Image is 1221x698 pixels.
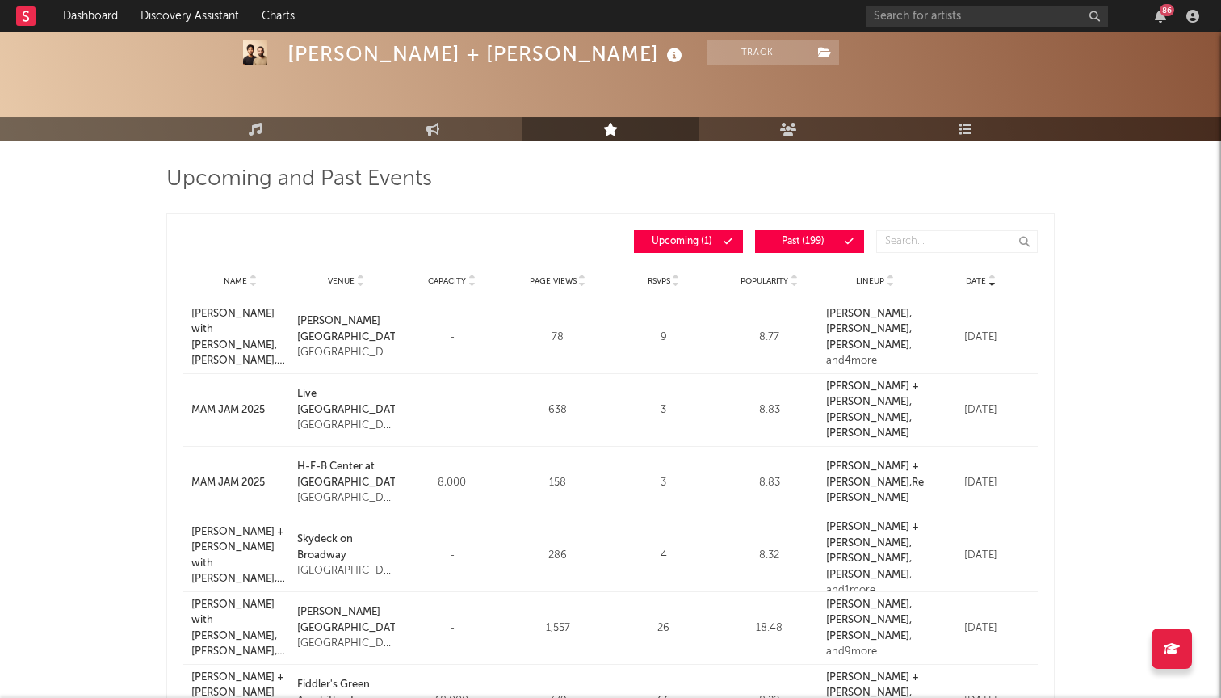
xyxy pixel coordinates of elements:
[287,40,686,67] div: [PERSON_NAME] + [PERSON_NAME]
[428,276,466,286] span: Capacity
[297,386,395,418] a: Live [GEOGRAPHIC_DATA]
[932,548,1030,564] div: [DATE]
[826,597,924,660] div: , and 9 more
[224,276,247,286] span: Name
[826,461,919,488] a: [PERSON_NAME] + [PERSON_NAME],
[720,620,818,637] div: 18.48
[509,402,606,418] div: 638
[297,490,395,507] div: [GEOGRAPHIC_DATA], [GEOGRAPHIC_DATA], [GEOGRAPHIC_DATA]
[720,330,818,346] div: 8.77
[912,477,959,488] strong: Redferrin ,
[403,620,501,637] div: -
[966,276,986,286] span: Date
[932,330,1030,346] div: [DATE]
[826,381,919,408] strong: [PERSON_NAME] + [PERSON_NAME] ,
[912,477,959,488] a: Redferrin,
[826,631,909,641] a: [PERSON_NAME]
[403,402,501,418] div: -
[826,553,912,564] a: [PERSON_NAME],
[826,381,919,408] a: [PERSON_NAME] + [PERSON_NAME],
[509,620,606,637] div: 1,557
[297,418,395,434] div: [GEOGRAPHIC_DATA], [GEOGRAPHIC_DATA], [GEOGRAPHIC_DATA]
[615,620,712,637] div: 26
[826,599,912,610] a: [PERSON_NAME],
[826,413,912,423] a: [PERSON_NAME],
[826,428,909,439] a: [PERSON_NAME]
[403,475,501,491] div: 8,000
[191,402,289,418] a: MAM JAM 2025
[297,604,395,636] a: [PERSON_NAME][GEOGRAPHIC_DATA]
[826,615,912,625] strong: [PERSON_NAME] ,
[826,553,912,564] strong: [PERSON_NAME] ,
[530,276,577,286] span: Page Views
[191,306,289,369] a: [PERSON_NAME] with [PERSON_NAME], [PERSON_NAME], [PERSON_NAME], and 3 more… at [PERSON_NAME][GEOG...
[766,237,840,246] span: Past ( 199 )
[876,230,1038,253] input: Search...
[720,548,818,564] div: 8.32
[191,597,289,660] a: [PERSON_NAME] with [PERSON_NAME], [PERSON_NAME], [PERSON_NAME], and 8 more… at [PERSON_NAME][GEOG...
[509,330,606,346] div: 78
[755,230,864,253] button: Past(199)
[1160,4,1174,16] div: 86
[826,309,912,319] a: [PERSON_NAME],
[826,615,912,625] a: [PERSON_NAME],
[856,276,884,286] span: Lineup
[826,324,912,334] strong: [PERSON_NAME] ,
[707,40,808,65] button: Track
[191,475,289,491] a: MAM JAM 2025
[648,276,670,286] span: RSVPs
[615,330,712,346] div: 9
[297,345,395,361] div: [GEOGRAPHIC_DATA], [GEOGRAPHIC_DATA], [GEOGRAPHIC_DATA]
[932,620,1030,637] div: [DATE]
[166,170,432,189] span: Upcoming and Past Events
[866,6,1108,27] input: Search for artists
[328,276,355,286] span: Venue
[826,461,919,488] strong: [PERSON_NAME] + [PERSON_NAME] ,
[826,519,924,599] div: , and 1 more
[615,548,712,564] div: 4
[403,330,501,346] div: -
[826,493,909,503] a: [PERSON_NAME]
[826,570,909,580] a: [PERSON_NAME]
[720,402,818,418] div: 8.83
[297,459,395,490] a: H-E-B Center at [GEOGRAPHIC_DATA]
[826,340,909,351] a: [PERSON_NAME]
[615,402,712,418] div: 3
[1155,10,1166,23] button: 86
[826,522,919,549] a: [PERSON_NAME] + [PERSON_NAME],
[644,237,719,246] span: Upcoming ( 1 )
[634,230,743,253] button: Upcoming(1)
[932,475,1030,491] div: [DATE]
[297,636,395,652] div: [GEOGRAPHIC_DATA], [GEOGRAPHIC_DATA], [GEOGRAPHIC_DATA]
[191,524,289,587] a: [PERSON_NAME] + [PERSON_NAME] with [PERSON_NAME], [PERSON_NAME], and [PERSON_NAME] at Skydeck on ...
[720,475,818,491] div: 8.83
[509,475,606,491] div: 158
[826,306,924,369] div: , and 4 more
[509,548,606,564] div: 286
[826,599,912,610] strong: [PERSON_NAME] ,
[297,313,395,345] a: [PERSON_NAME][GEOGRAPHIC_DATA]
[826,324,912,334] a: [PERSON_NAME],
[826,413,912,423] strong: [PERSON_NAME] ,
[615,475,712,491] div: 3
[932,402,1030,418] div: [DATE]
[826,522,919,549] strong: [PERSON_NAME] + [PERSON_NAME] ,
[297,532,395,563] a: Skydeck on Broadway
[297,563,395,579] div: [GEOGRAPHIC_DATA], [GEOGRAPHIC_DATA], [GEOGRAPHIC_DATA]
[403,548,501,564] div: -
